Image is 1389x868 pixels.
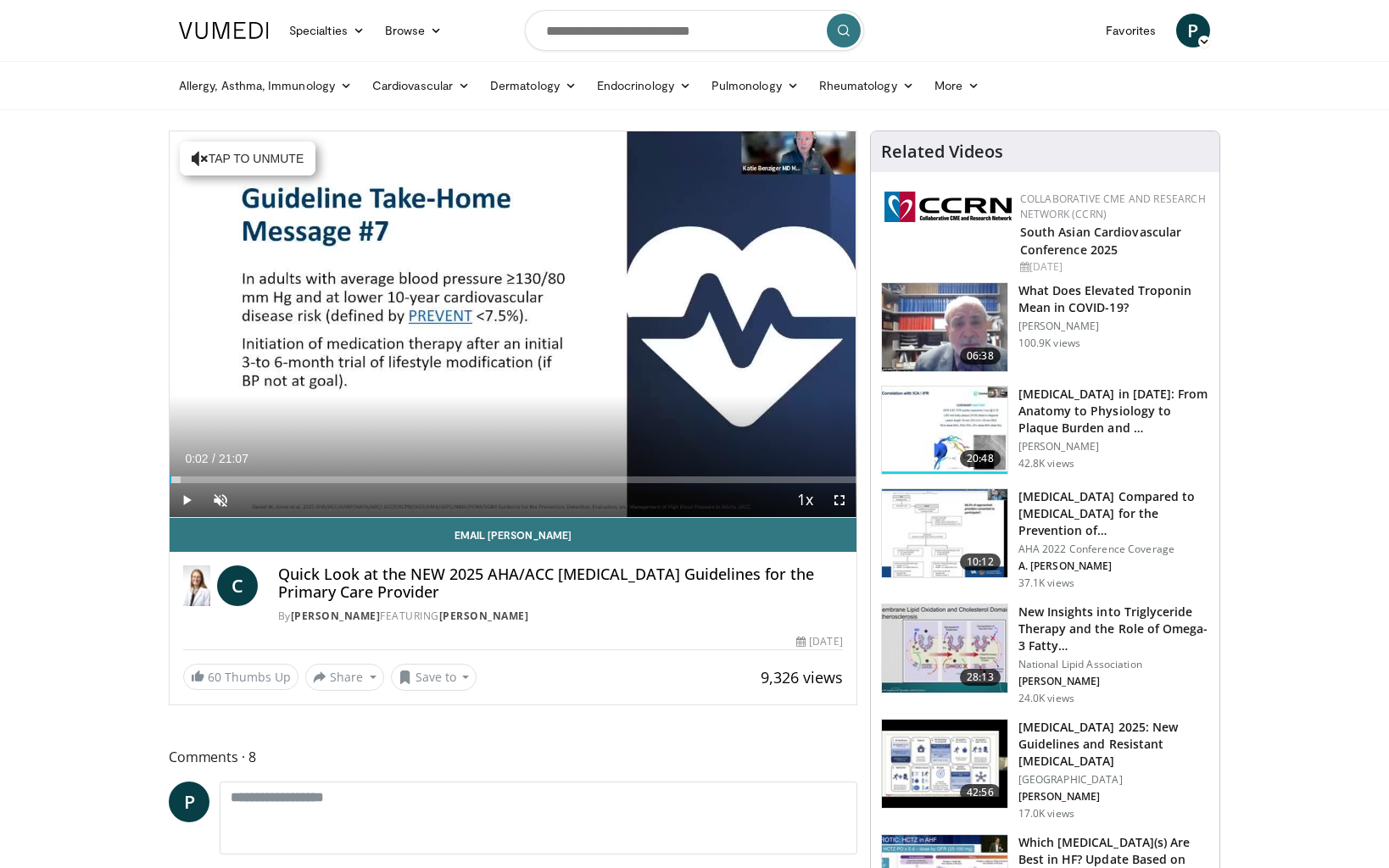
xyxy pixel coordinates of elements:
[1096,14,1166,47] a: Favorites
[208,669,221,685] span: 60
[823,483,856,517] button: Fullscreen
[1018,542,1209,556] p: AHA 2022 Conference Coverage
[1018,675,1209,688] p: [PERSON_NAME]
[881,488,1209,590] a: 10:12 [MEDICAL_DATA] Compared to [MEDICAL_DATA] for the Prevention of… AHA 2022 Conference Covera...
[809,69,924,103] a: Rheumatology
[480,69,587,103] a: Dermatology
[882,387,1007,475] img: 823da73b-7a00-425d-bb7f-45c8b03b10c3.150x105_q85_crop-smart_upscale.jpg
[960,348,1001,364] span: 06:38
[1018,337,1080,350] p: 100.9K views
[278,609,843,624] div: By FEATURING
[362,69,480,103] a: Cardiovascular
[1018,790,1209,804] p: [PERSON_NAME]
[1018,576,1074,590] p: 37.1K views
[587,69,701,103] a: Endocrinology
[375,14,453,47] a: Browse
[960,784,1001,801] span: 42:56
[278,565,843,602] h4: Quick Look at the NEW 2025 AHA/ACC [MEDICAL_DATA] Guidelines for the Primary Care Provider
[291,609,381,623] a: [PERSON_NAME]
[183,565,210,606] img: Dr. Catherine P. Benziger
[1018,440,1209,453] p: [PERSON_NAME]
[882,720,1007,808] img: 280bcb39-0f4e-42eb-9c44-b41b9262a277.150x105_q85_crop-smart_upscale.jpg
[169,69,362,103] a: Allergy, Asthma, Immunology
[170,476,856,483] div: Progress Bar
[882,283,1007,371] img: 98daf78a-1d22-4ebe-927e-10afe95ffd94.150x105_q85_crop-smart_upscale.jpg
[170,518,856,552] a: Email [PERSON_NAME]
[219,452,248,465] span: 21:07
[960,554,1001,570] span: 10:12
[1018,488,1209,539] h3: [MEDICAL_DATA] Compared to [MEDICAL_DATA] for the Prevention of…
[761,667,843,687] span: 9,326 views
[796,634,842,649] div: [DATE]
[882,489,1007,577] img: 7c0f9b53-1609-4588-8498-7cac8464d722.150x105_q85_crop-smart_upscale.jpg
[881,142,1003,162] h4: Related Videos
[204,483,237,517] button: Unmute
[881,719,1209,821] a: 42:56 [MEDICAL_DATA] 2025: New Guidelines and Resistant [MEDICAL_DATA] [GEOGRAPHIC_DATA] [PERSON_...
[1018,559,1209,573] p: A. [PERSON_NAME]
[305,664,384,691] button: Share
[439,609,529,623] a: [PERSON_NAME]
[881,386,1209,476] a: 20:48 [MEDICAL_DATA] in [DATE]: From Anatomy to Physiology to Plaque Burden and … [PERSON_NAME] 4...
[1018,807,1074,821] p: 17.0K views
[212,452,215,465] span: /
[170,131,856,518] video-js: Video Player
[169,782,209,822] a: P
[1018,386,1209,437] h3: [MEDICAL_DATA] in [DATE]: From Anatomy to Physiology to Plaque Burden and …
[1018,773,1209,787] p: [GEOGRAPHIC_DATA]
[169,746,857,768] span: Comments 8
[960,450,1001,467] span: 20:48
[217,565,258,606] a: C
[180,142,315,175] button: Tap to unmute
[1018,658,1209,671] p: National Lipid Association
[701,69,809,103] a: Pulmonology
[1018,457,1074,470] p: 42.8K views
[881,282,1209,372] a: 06:38 What Does Elevated Troponin Mean in COVID-19? [PERSON_NAME] 100.9K views
[183,664,298,690] a: 60 Thumbs Up
[789,483,823,517] button: Playback Rate
[1018,320,1209,333] p: [PERSON_NAME]
[882,604,1007,693] img: 45ea033d-f728-4586-a1ce-38957b05c09e.150x105_q85_crop-smart_upscale.jpg
[1020,224,1182,258] a: South Asian Cardiovascular Conference 2025
[185,452,208,465] span: 0:02
[391,664,477,691] button: Save to
[1018,692,1074,705] p: 24.0K views
[881,604,1209,705] a: 28:13 New Insights into Triglyceride Therapy and the Role of Omega-3 Fatty… National Lipid Associ...
[1020,192,1206,221] a: Collaborative CME and Research Network (CCRN)
[924,69,990,103] a: More
[1018,719,1209,770] h3: [MEDICAL_DATA] 2025: New Guidelines and Resistant [MEDICAL_DATA]
[1020,259,1206,275] div: [DATE]
[279,14,375,47] a: Specialties
[170,483,204,517] button: Play
[1176,14,1210,47] a: P
[525,10,864,51] input: Search topics, interventions
[179,22,269,39] img: VuMedi Logo
[1018,604,1209,654] h3: New Insights into Triglyceride Therapy and the Role of Omega-3 Fatty…
[884,192,1012,222] img: a04ee3ba-8487-4636-b0fb-5e8d268f3737.png.150x105_q85_autocrop_double_scale_upscale_version-0.2.png
[1018,282,1209,316] h3: What Does Elevated Troponin Mean in COVID-19?
[960,669,1001,686] span: 28:13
